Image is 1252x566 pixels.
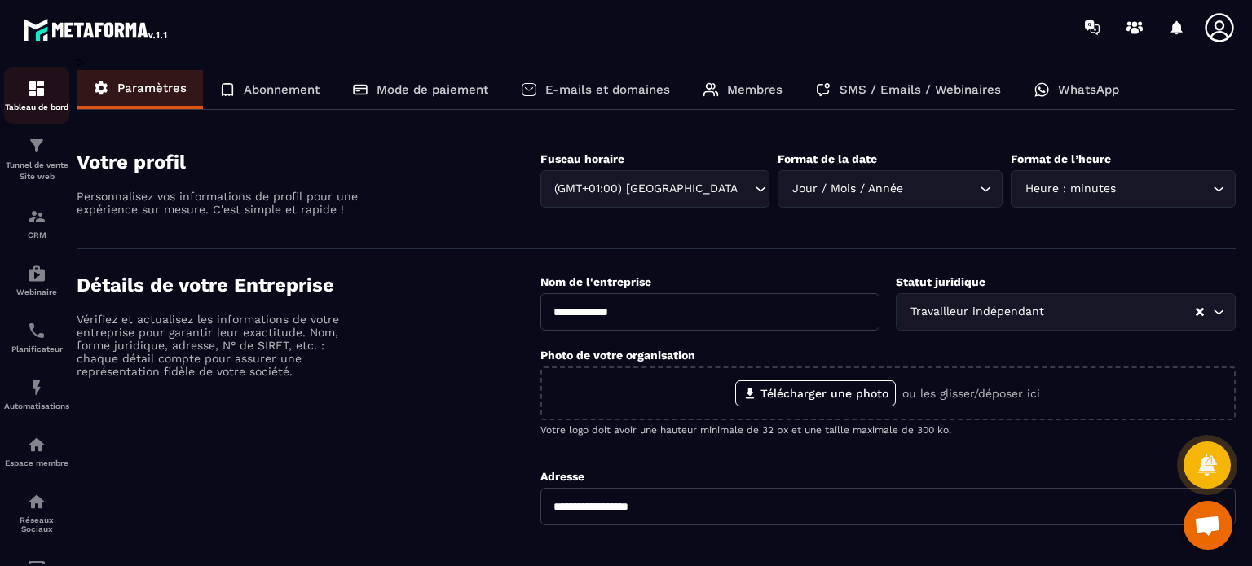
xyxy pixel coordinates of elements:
[1011,170,1236,208] div: Search for option
[540,470,584,483] label: Adresse
[377,82,488,97] p: Mode de paiement
[4,103,69,112] p: Tableau de bord
[4,195,69,252] a: formationformationCRM
[4,423,69,480] a: automationsautomationsEspace membre
[1184,501,1232,550] a: Ouvrir le chat
[906,180,976,198] input: Search for option
[27,435,46,454] img: automations
[540,349,695,362] label: Photo de votre organisation
[1021,180,1119,198] span: Heure : minutes
[23,15,170,44] img: logo
[896,275,985,288] label: Statut juridique
[788,180,906,198] span: Jour / Mois / Année
[1196,306,1204,318] button: Clear Selected
[1119,180,1209,198] input: Search for option
[4,160,69,182] p: Tunnel de vente Site web
[902,387,1040,400] p: ou les glisser/déposer ici
[27,492,46,511] img: social-network
[4,124,69,195] a: formationformationTunnel de vente Site web
[27,136,46,156] img: formation
[27,321,46,340] img: scheduler
[540,170,770,208] div: Search for option
[551,180,739,198] span: (GMT+01:00) [GEOGRAPHIC_DATA]
[77,274,540,296] h4: Détails de votre Entreprise
[117,81,187,95] p: Paramètres
[735,380,896,406] label: Télécharger une photo
[738,180,751,198] input: Search for option
[1058,82,1119,97] p: WhatsApp
[27,264,46,283] img: automations
[4,309,69,366] a: schedulerschedulerPlanificateur
[77,313,362,378] p: Vérifiez et actualisez les informations de votre entreprise pour garantir leur exactitude. Nom, f...
[244,82,320,97] p: Abonnement
[896,293,1236,331] div: Search for option
[77,151,540,173] h4: Votre profil
[4,516,69,533] p: Réseaux Sociaux
[4,401,69,410] p: Automatisations
[906,303,1047,321] span: Travailleur indépendant
[840,82,1001,97] p: SMS / Emails / Webinaires
[4,480,69,546] a: social-networksocial-networkRéseaux Sociaux
[4,287,69,296] p: Webinaire
[27,378,46,397] img: automations
[540,152,624,165] label: Fuseau horaire
[27,79,46,99] img: formation
[77,190,362,216] p: Personnalisez vos informations de profil pour une expérience sur mesure. C'est simple et rapide !
[4,459,69,467] p: Espace membre
[4,230,69,239] p: CRM
[545,82,670,97] p: E-mails et domaines
[4,344,69,353] p: Planificateur
[4,67,69,124] a: formationformationTableau de bord
[1047,303,1194,321] input: Search for option
[27,207,46,226] img: formation
[1011,152,1111,165] label: Format de l’heure
[778,170,1003,208] div: Search for option
[4,252,69,309] a: automationsautomationsWebinaire
[540,424,1236,436] p: Votre logo doit avoir une hauteur minimale de 32 px et une taille maximale de 300 ko.
[540,275,651,288] label: Nom de l'entreprise
[778,152,877,165] label: Format de la date
[4,366,69,423] a: automationsautomationsAutomatisations
[727,82,782,97] p: Membres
